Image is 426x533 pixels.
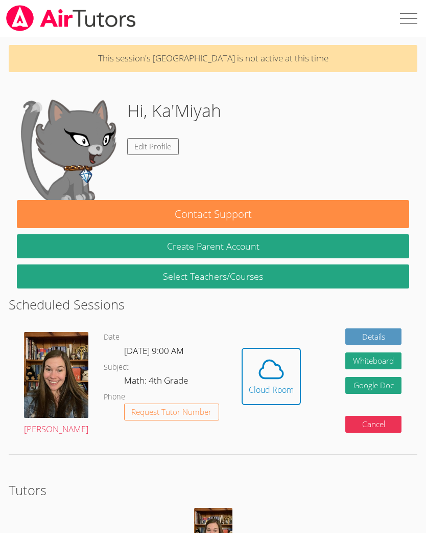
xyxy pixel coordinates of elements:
[345,328,401,345] a: Details
[24,332,88,437] a: [PERSON_NAME]
[24,332,88,418] img: avatar.png
[345,377,401,394] a: Google Doc
[104,331,120,344] dt: Date
[5,5,137,31] img: airtutors_banner-c4298cdbf04f3fff15de1276eac7730deb9818008684d7c2e4769d2f7ddbe033.png
[9,480,418,500] h2: Tutors
[9,295,418,314] h2: Scheduled Sessions
[249,384,294,396] div: Cloud Room
[124,404,220,420] button: Request Tutor Number
[104,391,125,404] dt: Phone
[345,352,401,369] button: Whiteboard
[9,45,418,72] p: This session's [GEOGRAPHIC_DATA] is not active at this time
[124,345,184,357] span: [DATE] 9:00 AM
[242,348,301,405] button: Cloud Room
[17,264,410,288] a: Select Teachers/Courses
[104,361,129,374] dt: Subject
[17,234,410,258] button: Create Parent Account
[127,138,179,155] a: Edit Profile
[17,98,119,200] img: default.png
[131,408,211,416] span: Request Tutor Number
[17,200,410,228] button: Contact Support
[124,373,190,391] dd: Math: 4th Grade
[345,416,401,433] button: Cancel
[127,98,221,124] h1: Hi, Ka'Miyah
